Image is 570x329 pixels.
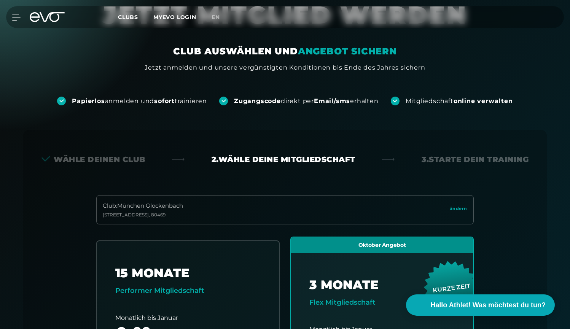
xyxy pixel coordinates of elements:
[118,14,138,21] span: Clubs
[173,45,396,57] div: CLUB AUSWÄHLEN UND
[406,294,555,316] button: Hallo Athlet! Was möchtest du tun?
[234,97,281,105] strong: Zugangscode
[103,212,183,218] div: [STREET_ADDRESS] , 80469
[153,14,196,21] a: MYEVO LOGIN
[454,97,513,105] strong: online verwalten
[72,97,207,105] div: anmelden und trainieren
[314,97,350,105] strong: Email/sms
[450,205,467,214] a: ändern
[212,154,355,165] div: 2. Wähle deine Mitgliedschaft
[154,97,175,105] strong: sofort
[118,13,153,21] a: Clubs
[298,46,397,57] em: ANGEBOT SICHERN
[145,63,425,72] div: Jetzt anmelden und unsere vergünstigten Konditionen bis Ende des Jahres sichern
[103,202,183,210] div: Club : München Glockenbach
[450,205,467,212] span: ändern
[234,97,378,105] div: direkt per erhalten
[422,154,529,165] div: 3. Starte dein Training
[72,97,105,105] strong: Papierlos
[430,300,546,310] span: Hallo Athlet! Was möchtest du tun?
[212,13,229,22] a: en
[406,97,513,105] div: Mitgliedschaft
[41,154,145,165] div: Wähle deinen Club
[212,14,220,21] span: en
